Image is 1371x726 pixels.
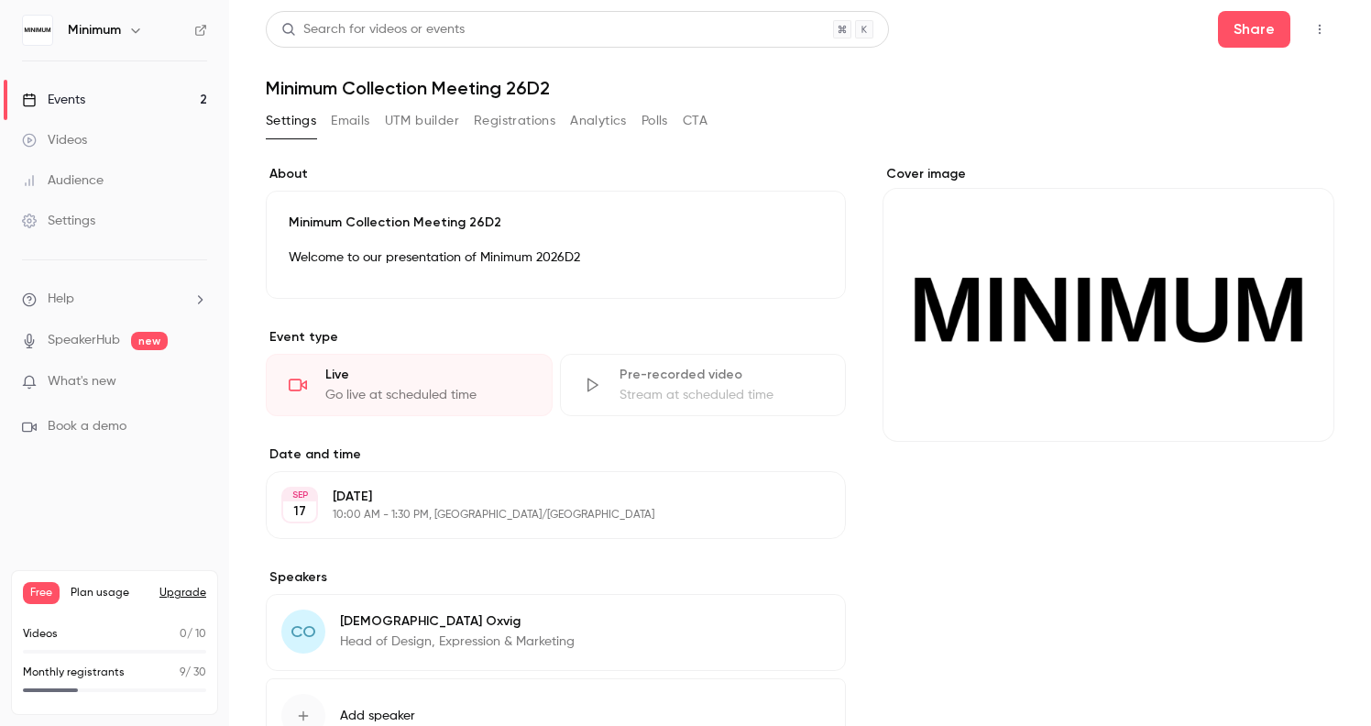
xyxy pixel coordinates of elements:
p: / 30 [180,665,206,681]
div: Events [22,91,85,109]
span: CO [291,620,316,644]
div: Go live at scheduled time [325,386,530,404]
p: Welcome to our presentation of Minimum 2026D2 [289,247,823,269]
span: Add speaker [340,707,415,725]
label: Speakers [266,568,846,587]
a: SpeakerHub [48,331,120,350]
div: Live [325,366,530,384]
span: Plan usage [71,586,148,600]
label: About [266,165,846,183]
span: new [131,332,168,350]
p: 17 [293,502,306,521]
span: 0 [180,629,187,640]
button: Settings [266,106,316,136]
div: Pre-recorded videoStream at scheduled time [560,354,847,416]
p: [DEMOGRAPHIC_DATA] Oxvig [340,612,575,631]
span: Help [48,290,74,309]
div: Pre-recorded video [620,366,824,384]
span: 9 [180,667,185,678]
button: Emails [331,106,369,136]
iframe: Noticeable Trigger [185,374,207,390]
div: Stream at scheduled time [620,386,824,404]
button: Analytics [570,106,627,136]
button: Upgrade [159,586,206,600]
p: Videos [23,626,58,643]
div: Settings [22,212,95,230]
p: / 10 [180,626,206,643]
li: help-dropdown-opener [22,290,207,309]
button: UTM builder [385,106,459,136]
section: Cover image [883,165,1334,442]
h6: Minimum [68,21,121,39]
div: Videos [22,131,87,149]
button: Polls [642,106,668,136]
span: What's new [48,372,116,391]
label: Cover image [883,165,1334,183]
div: Search for videos or events [281,20,465,39]
button: Share [1218,11,1290,48]
p: [DATE] [333,488,749,506]
p: 10:00 AM - 1:30 PM, [GEOGRAPHIC_DATA]/[GEOGRAPHIC_DATA] [333,508,749,522]
p: Event type [266,328,846,346]
button: Registrations [474,106,555,136]
p: Monthly registrants [23,665,125,681]
p: Minimum Collection Meeting 26D2 [289,214,823,232]
div: SEP [283,489,316,501]
div: LiveGo live at scheduled time [266,354,553,416]
div: Audience [22,171,104,190]
span: Free [23,582,60,604]
span: Book a demo [48,417,126,436]
div: CO[DEMOGRAPHIC_DATA] OxvigHead of Design, Expression & Marketing [266,594,846,671]
p: Head of Design, Expression & Marketing [340,632,575,651]
img: Minimum [23,16,52,45]
label: Date and time [266,445,846,464]
h1: Minimum Collection Meeting 26D2 [266,77,1334,99]
button: CTA [683,106,707,136]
